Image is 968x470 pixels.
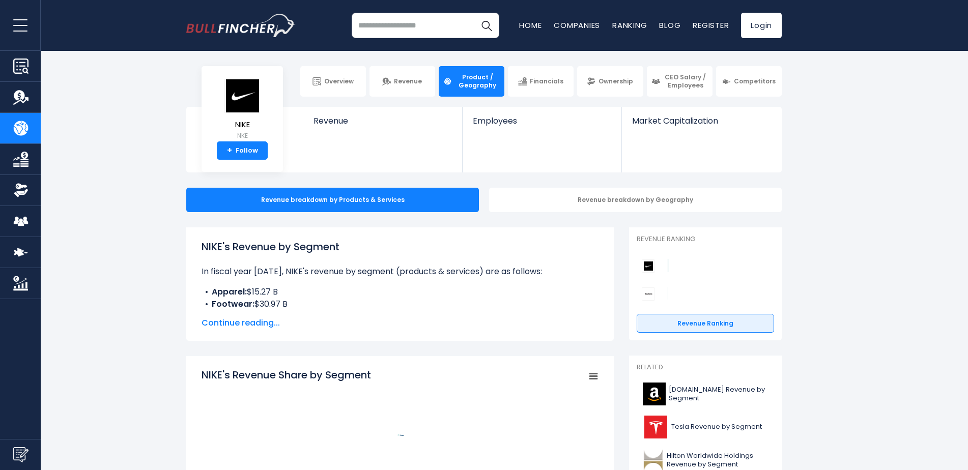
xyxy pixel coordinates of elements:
[202,317,599,329] span: Continue reading...
[734,77,776,85] span: Competitors
[741,13,782,38] a: Login
[224,131,260,140] small: NKE
[663,73,708,89] span: CEO Salary / Employees
[202,368,371,382] tspan: NIKE's Revenue Share by Segment
[324,77,354,85] span: Overview
[202,298,599,310] li: $30.97 B
[716,66,782,97] a: Competitors
[643,416,668,438] img: TSLA logo
[186,14,296,37] a: Go to homepage
[637,413,774,441] a: Tesla Revenue by Segment
[669,386,768,403] span: [DOMAIN_NAME] Revenue by Segment
[186,188,479,212] div: Revenue breakdown by Products & Services
[637,314,774,333] a: Revenue Ranking
[637,363,774,372] p: Related
[202,239,599,254] h1: NIKE's Revenue by Segment
[369,66,435,97] a: Revenue
[577,66,643,97] a: Ownership
[394,77,422,85] span: Revenue
[489,188,782,212] div: Revenue breakdown by Geography
[217,141,268,160] a: +Follow
[612,20,647,31] a: Ranking
[693,20,729,31] a: Register
[202,286,599,298] li: $15.27 B
[632,116,771,126] span: Market Capitalization
[300,66,366,97] a: Overview
[667,452,768,469] span: Hilton Worldwide Holdings Revenue by Segment
[212,286,247,298] b: Apparel:
[455,73,500,89] span: Product / Geography
[474,13,499,38] button: Search
[643,383,666,405] img: AMZN logo
[519,20,542,31] a: Home
[642,259,655,273] img: NIKE competitors logo
[202,266,599,278] p: In fiscal year [DATE], NIKE's revenue by segment (products & services) are as follows:
[659,20,680,31] a: Blog
[439,66,504,97] a: Product / Geography
[671,423,762,431] span: Tesla Revenue by Segment
[224,121,260,129] span: NIKE
[642,287,655,301] img: Deckers Outdoor Corporation competitors logo
[314,116,452,126] span: Revenue
[473,116,611,126] span: Employees
[186,14,296,37] img: bullfincher logo
[508,66,574,97] a: Financials
[212,298,254,310] b: Footwear:
[13,183,29,198] img: Ownership
[530,77,563,85] span: Financials
[463,107,621,143] a: Employees
[303,107,463,143] a: Revenue
[647,66,713,97] a: CEO Salary / Employees
[599,77,633,85] span: Ownership
[637,235,774,244] p: Revenue Ranking
[227,146,232,155] strong: +
[622,107,781,143] a: Market Capitalization
[554,20,600,31] a: Companies
[224,78,261,142] a: NIKE NKE
[637,380,774,408] a: [DOMAIN_NAME] Revenue by Segment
